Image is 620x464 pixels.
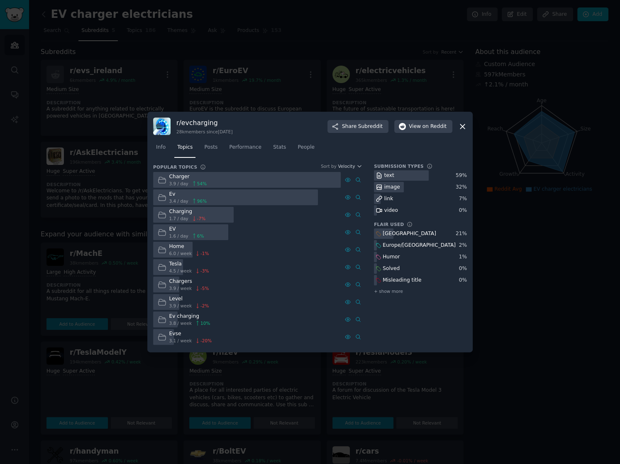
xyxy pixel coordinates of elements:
div: Humor [383,253,400,261]
a: Stats [270,141,289,158]
span: Posts [204,144,217,151]
div: 0 % [459,277,467,284]
div: Ev charging [169,313,210,320]
a: People [295,141,317,158]
span: + show more [374,288,403,294]
div: image [384,184,400,191]
div: 28k members since [DATE] [176,129,232,135]
span: Velocity [338,163,355,169]
div: 59 % [456,172,467,179]
span: 3.9 / week [169,303,192,309]
span: 6.0 / week [169,250,192,256]
div: Solved [383,265,400,273]
a: Topics [174,141,195,158]
span: View [409,123,447,130]
span: Subreddit [358,123,383,130]
span: 54 % [197,181,207,187]
div: 2 % [459,242,467,249]
div: Europe/[GEOGRAPHIC_DATA] [383,242,456,249]
div: 7 % [459,195,467,203]
span: Performance [229,144,261,151]
h3: r/ evcharging [176,118,232,127]
span: 1.7 / day [169,216,188,221]
div: Charging [169,208,206,216]
div: Chargers [169,278,209,285]
div: EV [169,226,204,233]
span: -5 % [200,285,209,291]
span: -7 % [197,216,205,221]
button: ShareSubreddit [327,120,388,133]
span: 3.9 / day [169,181,188,187]
div: [GEOGRAPHIC_DATA] [383,230,436,238]
div: text [384,172,394,179]
span: -2 % [200,303,209,309]
span: People [298,144,315,151]
span: 3.9 / week [169,285,192,291]
h3: Flair Used [374,221,404,227]
img: evcharging [153,118,171,135]
button: Velocity [338,163,362,169]
span: 96 % [197,198,207,204]
div: Sort by [321,163,337,169]
span: -20 % [200,338,212,344]
span: on Reddit [422,123,447,130]
span: 6 % [197,233,204,239]
div: Level [169,295,209,303]
div: Tesla [169,260,209,268]
div: 0 % [459,265,467,273]
div: 1 % [459,253,467,261]
button: Viewon Reddit [394,120,452,133]
span: Info [156,144,166,151]
span: -1 % [200,250,209,256]
span: 10 % [200,320,210,326]
div: Charger [169,173,207,181]
span: -3 % [200,268,209,274]
div: video [384,207,398,214]
a: Posts [201,141,220,158]
div: link [384,195,393,203]
span: 4.5 / week [169,268,192,274]
span: Topics [177,144,193,151]
span: 1.6 / day [169,233,188,239]
span: 3.4 / day [169,198,188,204]
div: Ev [169,191,207,198]
span: 3.8 / week [169,320,192,326]
div: 32 % [456,184,467,191]
span: 3.1 / week [169,338,192,344]
span: Stats [273,144,286,151]
h3: Popular Topics [153,164,197,170]
div: Misleading title [383,277,421,284]
div: 21 % [456,230,467,238]
div: Evse [169,330,212,338]
h3: Submission Types [374,163,424,169]
span: Share [342,123,383,130]
a: Performance [226,141,264,158]
a: Info [153,141,168,158]
div: 0 % [459,207,467,214]
div: Home [169,243,209,250]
